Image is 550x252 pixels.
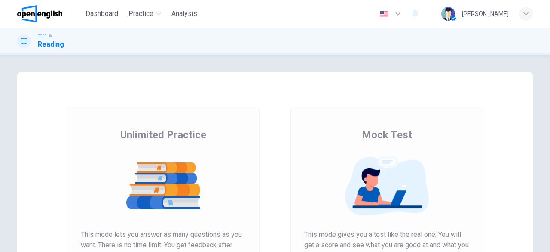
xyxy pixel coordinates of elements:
img: OpenEnglish logo [17,5,62,22]
div: [PERSON_NAME] [462,9,509,19]
img: Profile picture [441,7,455,21]
span: Dashboard [86,9,118,19]
span: Mock Test [362,128,412,142]
img: en [379,11,389,17]
button: Analysis [168,6,201,22]
button: Dashboard [82,6,122,22]
button: Practice [125,6,165,22]
h1: Reading [38,39,64,50]
span: Practice [128,9,153,19]
span: TOEFL® [38,33,52,39]
span: Unlimited Practice [120,128,206,142]
a: OpenEnglish logo [17,5,82,22]
span: Analysis [171,9,197,19]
